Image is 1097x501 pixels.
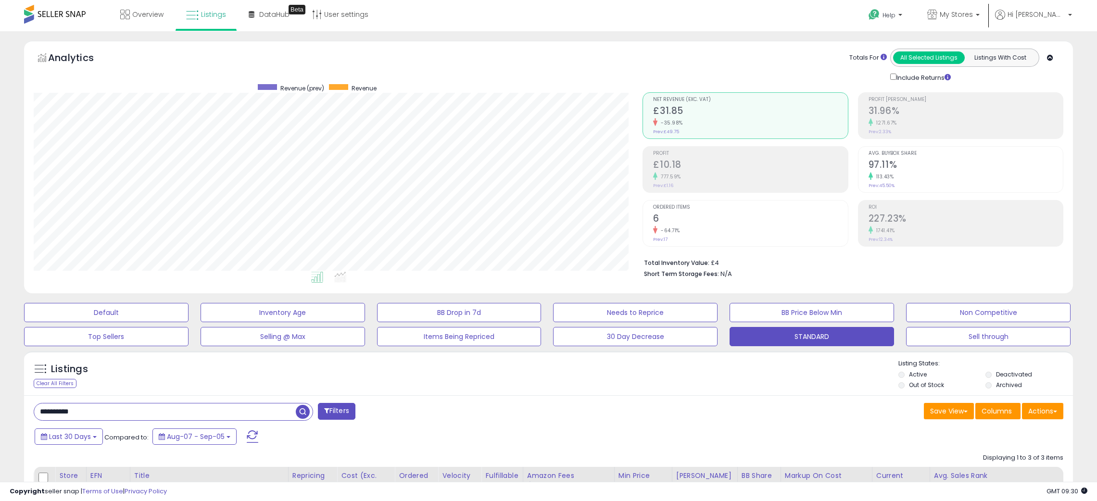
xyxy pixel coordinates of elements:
span: Net Revenue (Exc. VAT) [653,97,847,102]
span: Compared to: [104,433,149,442]
button: Needs to Reprice [553,303,718,322]
h2: £10.18 [653,159,847,172]
span: Ordered Items [653,205,847,210]
button: Selling @ Max [201,327,365,346]
span: Help [883,11,895,19]
small: Prev: 2.33% [869,129,891,135]
a: Hi [PERSON_NAME] [995,10,1072,31]
h2: 6 [653,213,847,226]
button: Last 30 Days [35,428,103,445]
div: Cost (Exc. VAT) [341,471,391,491]
div: Include Returns [883,72,962,83]
small: Amazon Fees. [527,481,533,489]
span: Last 30 Days [49,432,91,441]
small: Prev: 17 [653,237,668,242]
p: Listing States: [898,359,1073,368]
label: Deactivated [996,370,1032,378]
span: 2025-10-6 09:30 GMT [1047,487,1087,496]
div: Displaying 1 to 3 of 3 items [983,453,1063,463]
a: Terms of Use [82,487,123,496]
b: Total Inventory Value: [644,259,709,267]
button: BB Price Below Min [730,303,894,322]
small: Prev: 12.34% [869,237,893,242]
h2: 227.23% [869,213,1063,226]
small: -35.98% [657,119,683,126]
button: Sell through [906,327,1071,346]
button: Aug-07 - Sep-05 [152,428,237,445]
button: Save View [924,403,974,419]
h2: £31.85 [653,105,847,118]
span: DataHub [259,10,290,19]
span: Columns [982,406,1012,416]
div: Totals For [849,53,887,63]
div: BB Share 24h. [742,471,777,491]
span: Revenue [352,84,377,92]
h5: Analytics [48,51,113,67]
button: Columns [975,403,1021,419]
div: Store Name [59,471,82,491]
span: Hi [PERSON_NAME] [1008,10,1065,19]
span: N/A [720,269,732,278]
div: Min Price [618,471,668,481]
div: Tooltip anchor [289,5,305,14]
h5: Listings [51,363,88,376]
div: Repricing [292,471,333,481]
div: Markup on Cost [785,471,868,481]
a: Privacy Policy [125,487,167,496]
b: Short Term Storage Fees: [644,270,719,278]
i: Get Help [868,9,880,21]
a: Help [861,1,912,31]
small: 1271.67% [873,119,897,126]
small: 777.59% [657,173,681,180]
small: 113.43% [873,173,894,180]
span: Listings [201,10,226,19]
small: Prev: 45.50% [869,183,895,188]
div: Current Buybox Price [876,471,926,491]
span: Profit [653,151,847,156]
div: seller snap | | [10,487,167,496]
label: Out of Stock [909,381,944,389]
span: My Stores [940,10,973,19]
span: Aug-07 - Sep-05 [167,432,225,441]
button: 30 Day Decrease [553,327,718,346]
label: Archived [996,381,1022,389]
div: Ordered Items [399,471,434,491]
span: Revenue (prev) [280,84,324,92]
div: Title [134,471,284,481]
h2: 97.11% [869,159,1063,172]
button: BB Drop in 7d [377,303,542,322]
div: Amazon Fees [527,471,610,481]
button: Items Being Repriced [377,327,542,346]
button: All Selected Listings [893,51,965,64]
li: £4 [644,256,1056,268]
button: Top Sellers [24,327,189,346]
strong: Copyright [10,487,45,496]
span: ROI [869,205,1063,210]
small: Prev: £1.16 [653,183,673,188]
button: Non Competitive [906,303,1071,322]
button: Inventory Age [201,303,365,322]
div: Clear All Filters [34,379,76,388]
span: Avg. Buybox Share [869,151,1063,156]
span: Overview [132,10,164,19]
small: Prev: £49.75 [653,129,679,135]
span: Profit [PERSON_NAME] [869,97,1063,102]
div: Fulfillable Quantity [485,471,518,491]
div: [PERSON_NAME] [676,471,733,481]
h2: 31.96% [869,105,1063,118]
div: EFN [90,471,126,481]
button: Filters [318,403,355,420]
button: Default [24,303,189,322]
button: Listings With Cost [964,51,1036,64]
small: -64.71% [657,227,680,234]
button: STANDARD [730,327,894,346]
div: Velocity [442,471,477,481]
label: Active [909,370,927,378]
small: 1741.41% [873,227,895,234]
button: Actions [1022,403,1063,419]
